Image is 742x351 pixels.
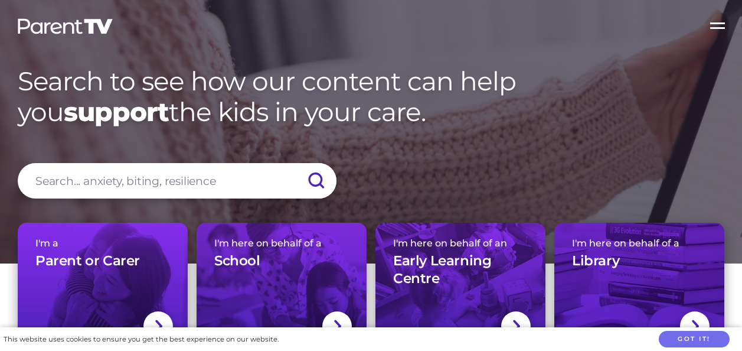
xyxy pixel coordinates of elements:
span: I'm here on behalf of a [214,238,349,249]
button: Got it! [659,331,730,348]
img: parenttv-logo-white.4c85aaf.svg [17,18,114,35]
input: Search... anxiety, biting, resilience [18,163,336,199]
h3: Early Learning Centre [393,252,528,288]
strong: support [64,96,169,128]
input: Submit [295,163,336,199]
img: svg+xml;base64,PHN2ZyBlbmFibGUtYmFja2dyb3VuZD0ibmV3IDAgMCAxNC44IDI1LjciIHZpZXdCb3g9IjAgMCAxNC44ID... [512,318,521,334]
h3: Parent or Carer [35,252,140,270]
img: svg+xml;base64,PHN2ZyBlbmFibGUtYmFja2dyb3VuZD0ibmV3IDAgMCAxNC44IDI1LjciIHZpZXdCb3g9IjAgMCAxNC44ID... [154,318,163,334]
div: This website uses cookies to ensure you get the best experience on our website. [4,333,279,346]
h1: Search to see how our content can help you the kids in your care. [18,66,724,128]
h3: School [214,252,260,270]
span: I'm here on behalf of a [572,238,707,249]
span: I'm here on behalf of an [393,238,528,249]
img: svg+xml;base64,PHN2ZyBlbmFibGUtYmFja2dyb3VuZD0ibmV3IDAgMCAxNC44IDI1LjciIHZpZXdCb3g9IjAgMCAxNC44ID... [691,318,699,334]
span: I'm a [35,238,170,249]
img: svg+xml;base64,PHN2ZyBlbmFibGUtYmFja2dyb3VuZD0ibmV3IDAgMCAxNC44IDI1LjciIHZpZXdCb3g9IjAgMCAxNC44ID... [333,318,342,334]
h3: Library [572,252,619,270]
